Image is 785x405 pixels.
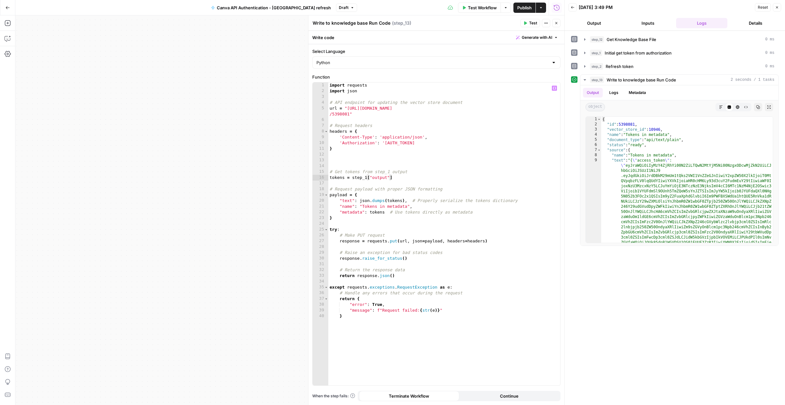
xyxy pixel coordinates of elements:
[313,290,328,296] div: 36
[586,153,601,158] div: 8
[313,256,328,261] div: 30
[586,132,601,137] div: 4
[597,117,601,122] span: Toggle code folding, rows 1 through 24
[458,3,501,13] button: Test Workflow
[513,3,536,13] button: Publish
[217,4,331,11] span: Canva API Authentication - [GEOGRAPHIC_DATA] refresh
[605,88,622,97] button: Logs
[580,48,778,58] button: 0 ms
[313,244,328,250] div: 28
[313,209,328,215] div: 22
[676,18,727,28] button: Logs
[313,186,328,192] div: 18
[513,33,560,42] button: Generate with AI
[529,20,537,26] span: Test
[324,284,328,290] span: Toggle code folding, rows 35 through 40
[313,94,328,100] div: 3
[522,35,552,40] span: Generate with AI
[590,77,604,83] span: step_13
[313,181,328,186] div: 17
[313,279,328,284] div: 34
[517,4,532,11] span: Publish
[336,4,357,12] button: Draft
[313,88,328,94] div: 2
[313,129,328,134] div: 8
[308,31,564,44] div: Write code
[313,198,328,204] div: 20
[586,148,601,153] div: 7
[313,250,328,256] div: 29
[568,18,620,28] button: Output
[313,117,328,123] div: 6
[731,77,774,83] span: 2 seconds / 1 tasks
[520,19,540,27] button: Test
[590,50,602,56] span: step_1
[755,3,771,12] button: Reset
[313,267,328,273] div: 32
[580,85,778,246] div: 2 seconds / 1 tasks
[392,20,411,26] span: ( step_13 )
[313,238,328,244] div: 27
[765,63,774,69] span: 0 ms
[585,103,605,111] span: object
[313,157,328,163] div: 13
[597,148,601,153] span: Toggle code folding, rows 7 through 17
[313,163,328,169] div: 14
[586,127,601,132] div: 3
[389,393,429,399] span: Terminate Workflow
[313,273,328,279] div: 33
[765,37,774,42] span: 0 ms
[765,50,774,56] span: 0 ms
[312,74,560,80] label: Function
[313,313,328,319] div: 40
[586,142,601,148] div: 6
[622,18,674,28] button: Inputs
[606,63,634,70] span: Refresh token
[580,61,778,72] button: 0 ms
[313,105,328,117] div: 5
[586,137,601,142] div: 5
[313,169,328,175] div: 15
[313,152,328,157] div: 12
[313,284,328,290] div: 35
[730,18,781,28] button: Details
[313,232,328,238] div: 26
[316,59,549,66] input: Python
[324,192,328,198] span: Toggle code folding, rows 19 through 23
[313,175,328,181] div: 16
[590,36,604,43] span: step_12
[313,20,390,26] textarea: Write to knowledge base Run Code
[586,117,601,122] div: 1
[607,36,656,43] span: Get Knowledge Base File
[313,227,328,232] div: 25
[625,88,650,97] button: Metadata
[607,77,676,83] span: Write to knowledge base Run Code
[312,48,560,55] label: Select Language
[468,4,497,11] span: Test Workflow
[313,204,328,209] div: 21
[313,215,328,221] div: 23
[207,3,335,13] button: Canva API Authentication - [GEOGRAPHIC_DATA] refresh
[313,123,328,129] div: 7
[313,308,328,313] div: 39
[324,129,328,134] span: Toggle code folding, rows 8 through 11
[324,227,328,232] span: Toggle code folding, rows 25 through 33
[313,100,328,105] div: 4
[580,75,778,85] button: 2 seconds / 1 tasks
[313,134,328,140] div: 9
[583,88,603,97] button: Output
[313,192,328,198] div: 19
[313,82,328,88] div: 1
[590,63,603,70] span: step_2
[312,393,355,399] a: When the step fails:
[313,261,328,267] div: 31
[586,122,601,127] div: 2
[758,4,768,10] span: Reset
[324,296,328,302] span: Toggle code folding, rows 37 through 40
[605,50,672,56] span: Initial get token from authorization
[500,393,519,399] span: Continue
[313,146,328,152] div: 11
[459,391,560,401] button: Continue
[313,221,328,227] div: 24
